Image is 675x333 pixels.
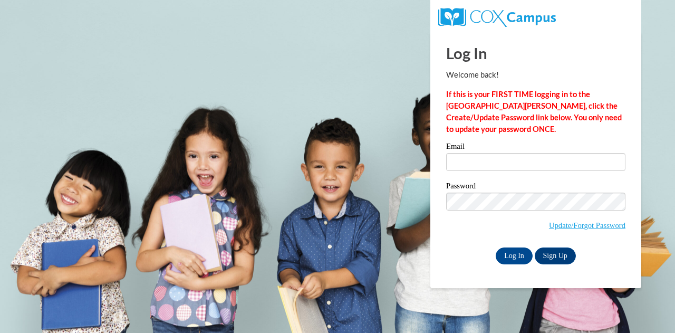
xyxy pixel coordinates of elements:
a: COX Campus [438,12,556,21]
a: Update/Forgot Password [549,221,625,230]
input: Log In [496,248,533,264]
label: Email [446,142,625,153]
strong: If this is your FIRST TIME logging in to the [GEOGRAPHIC_DATA][PERSON_NAME], click the Create/Upd... [446,90,622,134]
label: Password [446,182,625,193]
img: COX Campus [438,8,556,27]
h1: Log In [446,42,625,64]
a: Sign Up [535,248,576,264]
p: Welcome back! [446,69,625,81]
